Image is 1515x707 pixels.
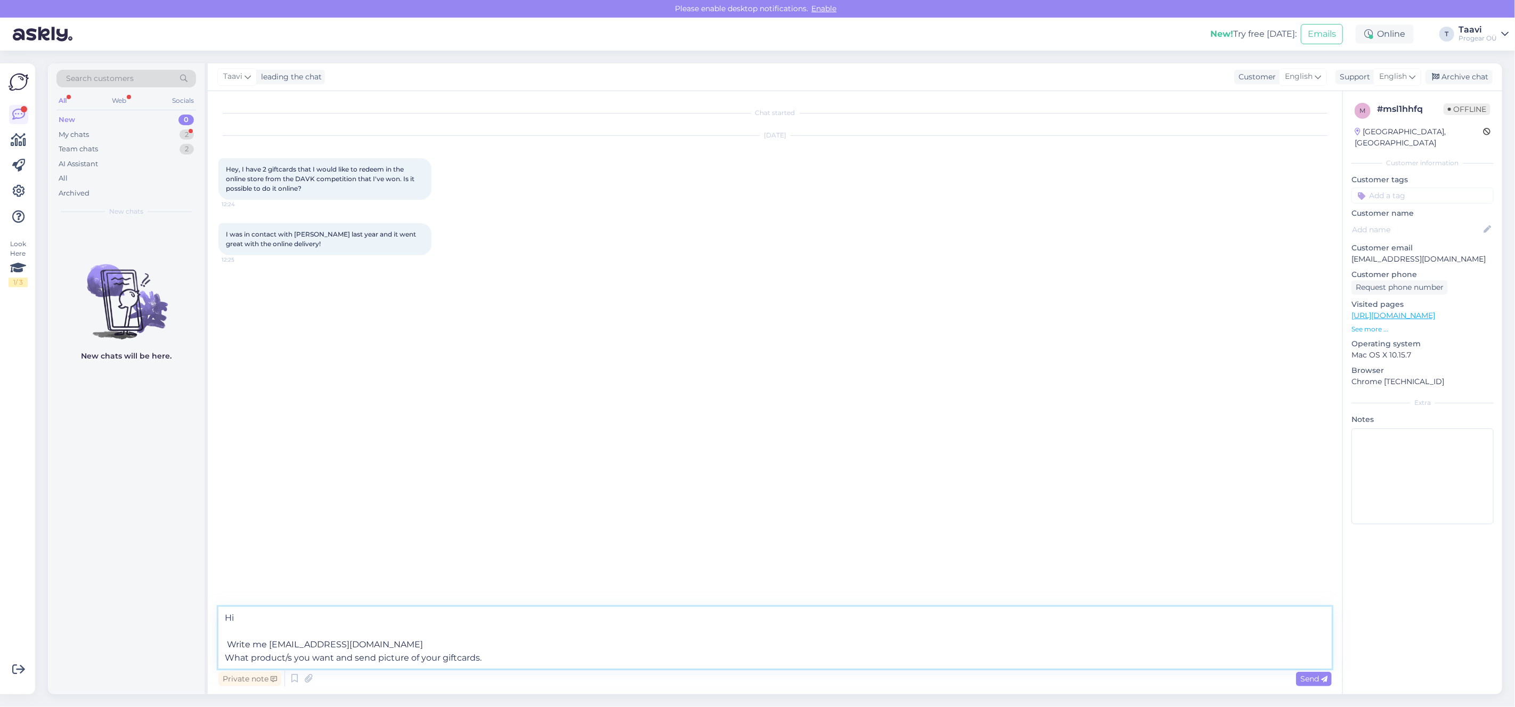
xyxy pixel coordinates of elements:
span: English [1379,71,1407,83]
div: Customer [1234,71,1276,83]
p: Mac OS X 10.15.7 [1351,350,1494,361]
p: Customer name [1351,208,1494,219]
div: 2 [180,144,194,155]
div: Team chats [59,144,98,155]
a: TaaviProgear OÜ [1459,26,1509,43]
p: [EMAIL_ADDRESS][DOMAIN_NAME] [1351,254,1494,265]
span: Send [1300,674,1327,684]
p: New chats will be here. [81,351,172,362]
div: Support [1335,71,1370,83]
div: Progear OÜ [1459,34,1497,43]
p: Browser [1351,365,1494,376]
a: [URL][DOMAIN_NAME] [1351,311,1435,320]
div: Taavi [1459,26,1497,34]
div: My chats [59,129,89,140]
img: No chats [48,245,205,341]
div: # msl1hhfq [1377,103,1444,116]
span: 12:24 [222,200,262,208]
div: 1 / 3 [9,278,28,287]
div: Look Here [9,239,28,287]
div: New [59,115,75,125]
p: See more ... [1351,324,1494,334]
span: Hey, I have 2 giftcards that I would like to redeem in the online store from the DAVK competition... [226,165,416,192]
div: Online [1356,25,1414,44]
span: English [1285,71,1313,83]
div: Socials [170,94,196,108]
span: New chats [109,207,143,216]
div: All [56,94,69,108]
span: I was in contact with [PERSON_NAME] last year and it went great with the online delivery! [226,230,418,248]
button: Emails [1301,24,1343,44]
div: 2 [180,129,194,140]
span: Search customers [66,73,134,84]
div: Web [110,94,129,108]
input: Add a tag [1351,188,1494,204]
div: leading the chat [257,71,322,83]
span: m [1360,107,1366,115]
p: Notes [1351,414,1494,425]
span: Taavi [223,71,242,83]
p: Customer tags [1351,174,1494,185]
div: 0 [178,115,194,125]
span: Enable [809,4,840,13]
div: Archived [59,188,89,199]
div: [GEOGRAPHIC_DATA], [GEOGRAPHIC_DATA] [1355,126,1483,149]
p: Customer email [1351,242,1494,254]
div: Try free [DATE]: [1210,28,1297,40]
div: Request phone number [1351,280,1448,295]
div: Customer information [1351,158,1494,168]
p: Visited pages [1351,299,1494,310]
p: Operating system [1351,338,1494,350]
span: Offline [1444,103,1490,115]
textarea: Hi Write me [EMAIL_ADDRESS][DOMAIN_NAME] What product/s you want and send picture of your giftcards. [218,607,1332,669]
div: [DATE] [218,131,1332,140]
img: Askly Logo [9,72,29,92]
div: Chat started [218,108,1332,118]
p: Customer phone [1351,269,1494,280]
div: T [1439,27,1454,42]
b: New! [1210,29,1233,39]
p: Chrome [TECHNICAL_ID] [1351,376,1494,387]
input: Add name [1352,224,1481,235]
div: Private note [218,672,281,686]
div: All [59,173,68,184]
div: Archive chat [1426,70,1493,84]
div: AI Assistant [59,159,98,169]
div: Extra [1351,398,1494,408]
span: 12:25 [222,256,262,264]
